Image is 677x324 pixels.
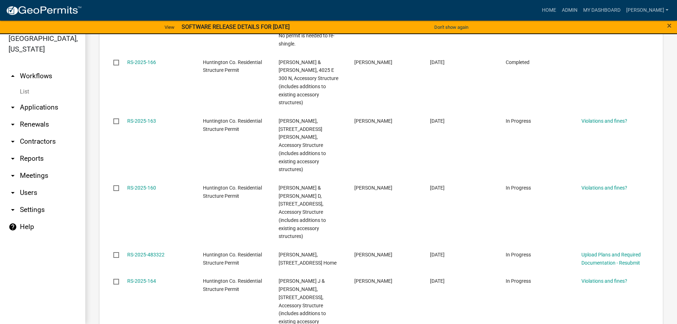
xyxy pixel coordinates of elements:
span: In Progress [506,118,531,124]
span: Huntington Co. Residential Structure Permit [203,59,262,73]
i: arrow_drop_down [9,206,17,214]
span: mick leas [354,185,392,191]
a: Home [539,4,559,17]
span: 09/29/2025 [430,59,445,65]
a: View [162,21,177,33]
span: 09/24/2025 [430,185,445,191]
span: Bolinger, Hermond M, 5618 E 600 N, New Home [279,252,337,266]
a: Violations and fines? [581,185,627,191]
span: 09/23/2025 [430,278,445,284]
span: In Progress [506,185,531,191]
span: × [667,21,672,31]
a: Upload Plans and Required Documentation - Resubmit [581,252,641,266]
span: Mickey Mazock [354,118,392,124]
i: arrow_drop_down [9,103,17,112]
span: 09/24/2025 [430,252,445,257]
strong: SOFTWARE RELEASE DETAILS FOR [DATE] [182,23,290,30]
span: In Progress [506,278,531,284]
a: My Dashboard [580,4,623,17]
span: Westbrook, Clarence J & Martha A, 4025 E 300 N, Accessory Structure (includes additions to existi... [279,59,338,106]
span: Huntington Co. Residential Structure Permit [203,252,262,266]
span: Huntington Co. Residential Structure Permit [203,185,262,199]
span: Completed [506,59,530,65]
span: Huntington Co. Residential Structure Permit [203,118,262,132]
a: Admin [559,4,580,17]
span: Kratzer, Greg W & Marsha D, 10386 S Meridian Rd, Accessory Structure (includes additions to exist... [279,185,326,239]
a: RS-2025-164 [127,278,156,284]
span: 09/27/2025 [430,118,445,124]
i: help [9,223,17,231]
span: Israel Whitenack [354,252,392,257]
button: Don't show again [431,21,471,33]
a: RS-2025-483322 [127,252,165,257]
a: [PERSON_NAME] [623,4,671,17]
i: arrow_drop_down [9,154,17,163]
span: Clarence Westbrook [354,59,392,65]
span: Douglas J Waldfogel [354,278,392,284]
button: Close [667,21,672,30]
i: arrow_drop_down [9,171,17,180]
a: Violations and fines? [581,118,627,124]
i: arrow_drop_up [9,72,17,80]
span: Mazock, Michael D, 1231 Smith St, Accessory Structure (includes additions to existing accessory s... [279,118,326,172]
a: RS-2025-163 [127,118,156,124]
i: arrow_drop_down [9,120,17,129]
a: RS-2025-160 [127,185,156,191]
span: In Progress [506,252,531,257]
i: arrow_drop_down [9,137,17,146]
a: RS-2025-166 [127,59,156,65]
i: arrow_drop_down [9,188,17,197]
span: Huntington Co. Residential Structure Permit [203,278,262,292]
a: Violations and fines? [581,278,627,284]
